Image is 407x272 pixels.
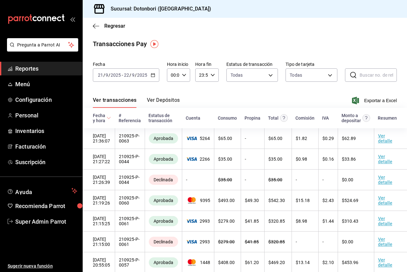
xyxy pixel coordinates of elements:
img: Tooltip marker [150,40,158,48]
button: Regresar [93,23,125,29]
div: Transacciones cobradas de manera exitosa. [149,154,178,164]
div: Comisión [295,115,314,121]
span: $ 453.96 [342,260,358,265]
a: Ver detalle [378,195,392,206]
td: 210925-P-0044 [115,149,145,170]
span: Suscripción [15,158,77,166]
input: Buscar no. de referencia [360,69,397,81]
input: -- [132,73,135,78]
td: - [318,170,338,190]
td: [DATE] 21:15:00 [83,232,115,252]
span: $ 1.82 [296,136,307,141]
span: / [103,73,105,78]
span: 5264 [186,136,210,141]
div: Cuenta [186,115,200,121]
span: $ 0.29 [322,136,334,141]
button: open_drawer_menu [70,17,75,22]
span: Sugerir nueva función [8,263,77,269]
a: Ver detalle [378,154,392,164]
a: Ver detalle [378,216,392,226]
span: Ayuda [15,187,69,195]
div: Transacciones cobradas de manera exitosa. [149,195,178,206]
td: 210925-P-0061 [115,232,145,252]
a: Ver detalle [378,175,392,185]
td: - [241,170,264,190]
td: - [292,232,318,252]
span: $ 35.00 [218,177,232,182]
div: Estatus de transacción [148,113,178,123]
span: Pregunta a Parrot AI [17,42,68,48]
input: -- [105,73,108,78]
td: $0.00 [338,232,374,252]
div: Fecha y hora [93,113,105,123]
svg: Este es el monto resultante del total pagado menos comisión e IVA. Esta será la parte que se depo... [362,114,370,122]
div: Transacciones cobradas de manera exitosa. [149,133,178,143]
span: $ 493.00 [218,198,235,203]
a: Ver detalle [378,237,392,247]
span: $ 524.69 [342,198,358,203]
a: Ver detalle [378,257,392,268]
span: Declinada [151,239,176,244]
span: 2266 [186,157,210,162]
div: Transacciones declinadas por el banco emisor. No se hace ningún cargo al tarjetahabiente ni al co... [149,237,178,247]
span: $ 469.20 [268,260,285,265]
span: Todas [231,72,243,78]
span: Inventarios [15,127,77,135]
div: Transacciones cobradas de manera exitosa. [149,257,178,268]
span: Super Admin Parrot [15,217,77,226]
span: $ 13.14 [296,260,310,265]
div: Consumo [218,115,237,121]
td: [DATE] 21:19:26 [83,190,115,211]
span: $ 49.30 [245,198,259,203]
label: Estatus de transacción [226,62,278,66]
span: / [129,73,131,78]
span: $ 35.00 [268,157,282,162]
td: - [318,232,338,252]
span: $ 62.89 [342,136,356,141]
span: $ 61.20 [245,260,259,265]
td: [DATE] 21:15:25 [83,211,115,232]
span: $ 35.00 [268,177,282,182]
td: - [182,170,214,190]
span: $ 65.00 [218,136,232,141]
span: Fecha y hora [93,113,111,123]
span: / [135,73,137,78]
td: [DATE] 21:27:22 [83,149,115,170]
span: / [108,73,110,78]
div: # Referencia [119,113,141,123]
span: $ 408.00 [218,260,235,265]
div: Todas [290,72,302,78]
div: Transacciones cobradas de manera exitosa. [149,216,178,226]
span: $ 33.86 [342,157,356,162]
input: -- [98,73,103,78]
label: Fecha [93,62,159,66]
span: - [122,73,123,78]
span: 2993 [186,219,210,224]
label: Tipo de tarjeta [286,62,337,66]
span: $ 65.00 [268,136,282,141]
div: Transacciones Pay [93,39,147,49]
span: Aprobada [151,136,176,141]
span: Menú [15,80,77,88]
button: Exportar a Excel [353,97,397,104]
td: [DATE] 21:26:39 [83,170,115,190]
div: Monto a depositar [341,113,361,123]
span: 2993 [186,239,210,244]
td: - [292,170,318,190]
div: Transacciones declinadas por el banco emisor. No se hace ningún cargo al tarjetahabiente ni al co... [149,175,178,185]
span: Reportes [15,64,77,73]
td: 210925-P-0063 [115,128,145,149]
input: -- [124,73,129,78]
span: $ 320.85 [268,219,285,224]
span: Recomienda Parrot [15,202,77,210]
span: $ 8.98 [296,219,307,224]
button: Ver Depósitos [147,97,180,108]
span: $ 279.00 [218,239,235,244]
span: $ 310.43 [342,219,358,224]
div: IVA [322,115,329,121]
span: $ 2.10 [322,260,334,265]
span: Declinada [151,177,176,182]
td: - [241,128,264,149]
div: Total [268,115,279,121]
